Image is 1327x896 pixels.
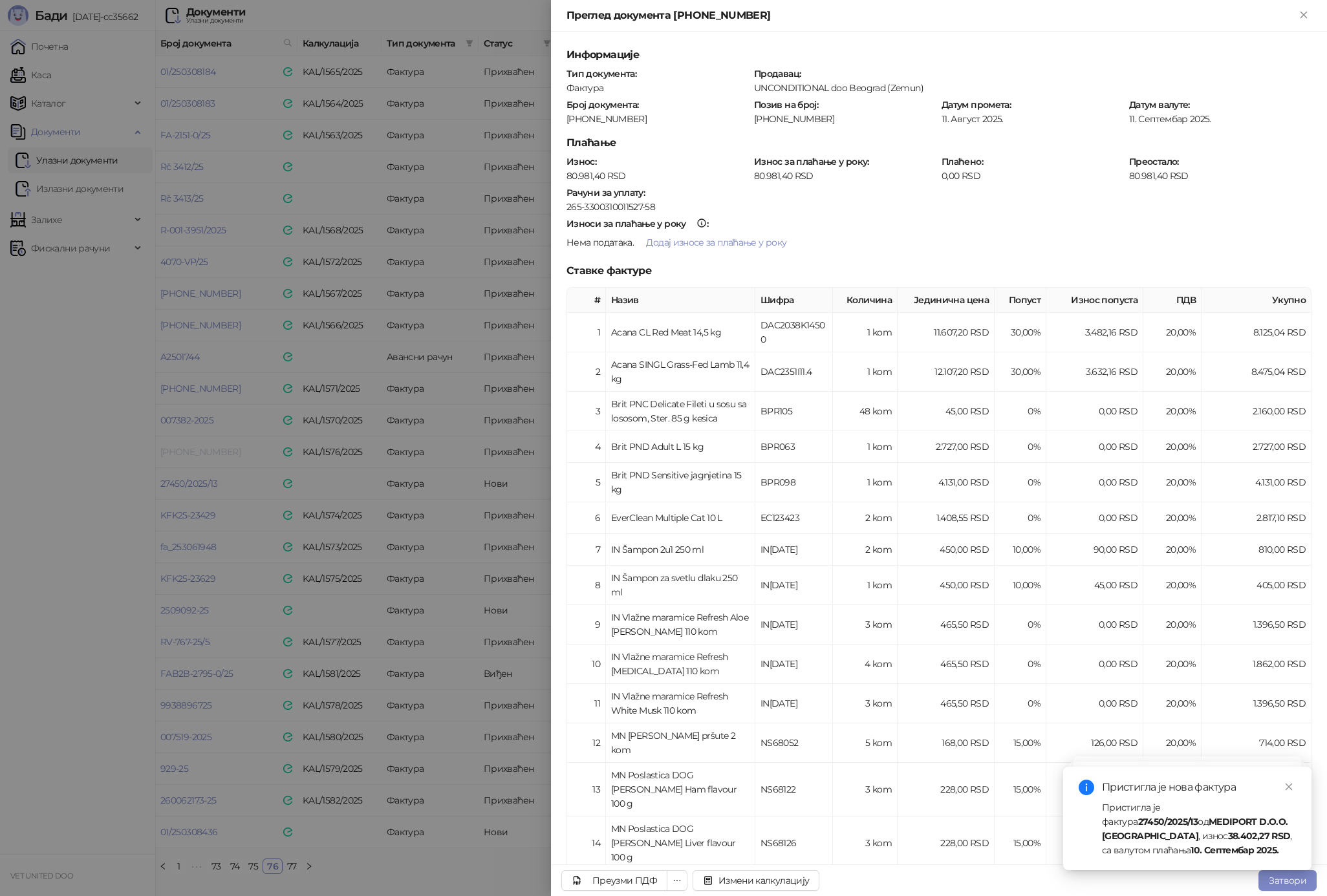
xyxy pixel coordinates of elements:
[1166,619,1196,630] span: 20,00 %
[566,218,708,229] strong: :
[1202,392,1311,431] td: 2.160,00 RSD
[833,816,898,870] td: 3 kom
[995,605,1046,645] td: 0%
[1166,405,1196,417] span: 20,00 %
[755,566,833,605] td: IN[DATE]
[567,763,606,816] td: 13
[755,313,833,352] td: DAC2038K14500
[753,82,1311,94] div: UNCONDITIONAL doo Beograd (Zemun)
[1046,288,1143,313] th: Износ попуста
[1202,463,1311,502] td: 4.131,00 RSD
[898,288,995,313] th: Јединична цена
[995,816,1046,870] td: 15,00%
[611,542,750,557] div: IN Šampon 2u1 250 ml
[566,263,1311,279] h5: Ставке фактуре
[1079,780,1094,795] span: info-circle
[753,113,936,125] div: [PHONE_NUMBER]
[833,605,898,645] td: 3 kom
[1202,684,1311,723] td: 1.396,50 RSD
[1166,476,1196,488] span: 20,00 %
[755,431,833,463] td: BPR063
[833,288,898,313] th: Количина
[1166,698,1196,709] span: 20,00 %
[565,82,750,94] div: Фактура
[995,431,1046,463] td: 0%
[1166,658,1196,670] span: 20,00 %
[1202,534,1311,566] td: 810,00 RSD
[611,650,750,678] div: IN Vlažne maramice Refresh [MEDICAL_DATA] 110 kom
[611,689,750,718] div: IN Vlažne maramice Refresh White Musk 110 kom
[995,566,1046,605] td: 10,00%
[995,763,1046,816] td: 15,00%
[611,325,750,339] div: Acana CL Red Meat 14,5 kg
[611,729,750,757] div: MN [PERSON_NAME] pršute 2 kom
[1166,579,1196,591] span: 20,00 %
[611,511,750,525] div: EverClean Multiple Cat 10 L
[833,534,898,566] td: 2 kom
[833,645,898,684] td: 4 kom
[898,463,995,502] td: 4.131,00 RSD
[1166,737,1196,749] span: 20,00 %
[995,723,1046,763] td: 15,00%
[898,816,995,870] td: 228,00 RSD
[566,219,686,228] div: Износи за плаћање у року
[754,68,801,80] strong: Продавац :
[995,288,1046,313] th: Попуст
[898,502,995,534] td: 1.408,55 RSD
[567,502,606,534] td: 6
[755,502,833,534] td: EC123423
[898,392,995,431] td: 45,00 RSD
[1166,512,1196,524] span: 20,00 %
[898,645,995,684] td: 465,50 RSD
[1046,431,1143,463] td: 0,00 RSD
[1046,723,1143,763] td: 126,00 RSD
[567,684,606,723] td: 11
[755,816,833,870] td: NS68126
[898,313,995,352] td: 11.607,20 RSD
[755,684,833,723] td: IN[DATE]
[1128,113,1313,125] div: 11. Септембар 2025.
[833,352,898,392] td: 1 kom
[566,47,1311,63] h5: Информације
[611,440,750,454] div: Brit PND Adult L 15 kg
[567,463,606,502] td: 5
[566,135,1311,151] h5: Плаћање
[611,571,750,599] div: IN Šampon za svetlu dlaku 250 ml
[567,645,606,684] td: 10
[995,463,1046,502] td: 0%
[1228,830,1291,842] strong: 38.402,27 RSD
[566,187,645,198] strong: Рачуни за уплату :
[693,870,819,891] button: Измени калкулацију
[942,156,983,167] strong: Плаћено :
[1202,313,1311,352] td: 8.125,04 RSD
[561,870,667,891] a: Преузми ПДФ
[940,170,1125,182] div: 0,00 RSD
[1046,605,1143,645] td: 0,00 RSD
[611,822,750,864] div: MN Poslastica DOG [PERSON_NAME] Liver flavour 100 g
[754,99,818,111] strong: Позив на број :
[1284,782,1293,791] span: close
[565,113,750,125] div: [PHONE_NUMBER]
[995,392,1046,431] td: 0%
[592,875,657,886] div: Преузми ПДФ
[565,170,750,182] div: 80.981,40 RSD
[1166,326,1196,338] span: 20,00 %
[1102,800,1296,857] div: Пристигла је фактура од , износ , са валутом плаћања
[1202,288,1311,313] th: Укупно
[833,763,898,816] td: 3 kom
[1202,645,1311,684] td: 1.862,00 RSD
[995,352,1046,392] td: 30,00%
[995,645,1046,684] td: 0%
[606,288,755,313] th: Назив
[898,605,995,645] td: 465,50 RSD
[566,8,1296,23] div: Преглед документа [PHONE_NUMBER]
[898,684,995,723] td: 465,50 RSD
[567,605,606,645] td: 9
[898,723,995,763] td: 168,00 RSD
[566,237,632,248] span: Нема података
[898,431,995,463] td: 2.727,00 RSD
[755,288,833,313] th: Шифра
[1296,8,1311,23] button: Close
[565,232,1313,253] div: .
[611,610,750,639] div: IN Vlažne maramice Refresh Aloe [PERSON_NAME] 110 kom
